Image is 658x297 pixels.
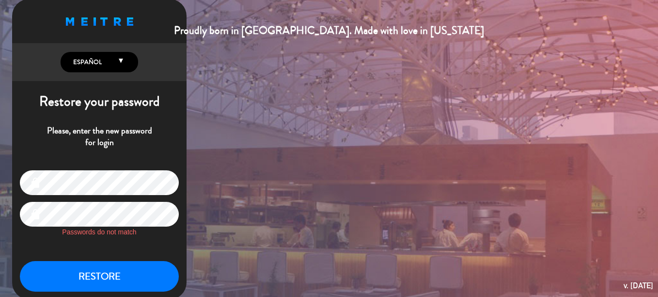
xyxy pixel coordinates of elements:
i: lock [30,177,41,189]
label: Passwords do not match [20,227,179,238]
h1: Restore your password [12,94,187,110]
i: lock [30,209,41,220]
button: RESTORE [20,261,179,292]
span: Español [71,57,102,67]
div: v. [DATE] [624,279,653,292]
p: Please, enter the new password for login [20,125,179,148]
img: MEITRE [66,17,133,26]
